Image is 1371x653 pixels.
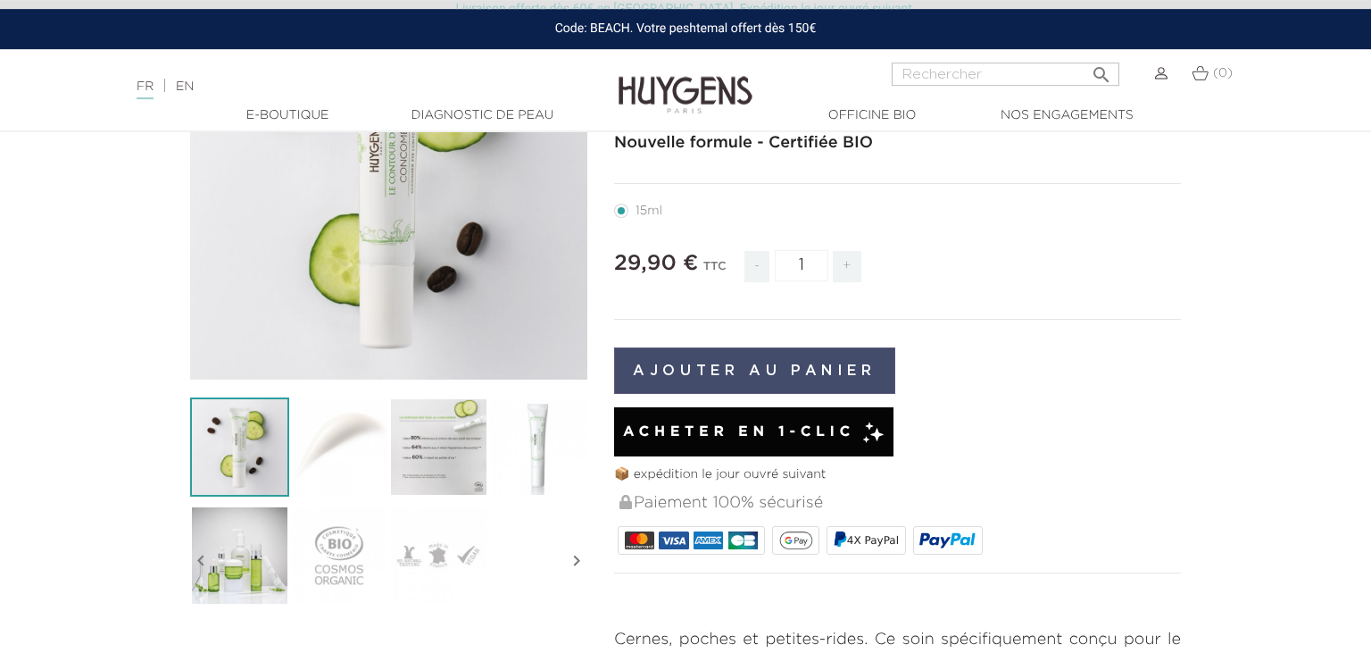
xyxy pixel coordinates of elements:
[659,532,688,549] img: VISA
[977,106,1156,125] a: Nos engagements
[779,532,813,549] img: google_pay
[128,76,558,97] div: |
[625,532,654,549] img: MASTERCARD
[728,532,758,549] img: CB_NATIONALE
[694,532,723,549] img: AMEX
[488,398,587,497] img: Le Contour Des Yeux Concombre
[614,465,1181,484] p: 📦 expédition le jour ouvré suivant
[198,106,377,125] a: E-Boutique
[614,135,873,151] strong: Nouvelle formule - Certifiée BIO
[566,516,587,606] i: 
[1085,57,1118,81] button: 
[137,80,154,99] a: FR
[892,63,1119,86] input: Rechercher
[619,47,752,116] img: Huygens
[614,253,698,274] span: 29,90 €
[619,495,632,509] img: Paiement 100% sécurisé
[176,80,194,93] a: EN
[1213,67,1233,80] span: (0)
[190,516,212,606] i: 
[393,106,571,125] a: Diagnostic de peau
[783,106,961,125] a: Officine Bio
[744,251,769,282] span: -
[833,251,861,282] span: +
[190,398,289,497] img: Le Contour Des Yeux Concombre
[618,484,1181,523] div: Paiement 100% sécurisé
[847,534,899,547] span: 4X PayPal
[703,247,727,296] div: TTC
[614,204,684,218] label: 15ml
[775,250,828,281] input: Quantité
[614,347,895,394] button: Ajouter au panier
[1091,59,1112,80] i: 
